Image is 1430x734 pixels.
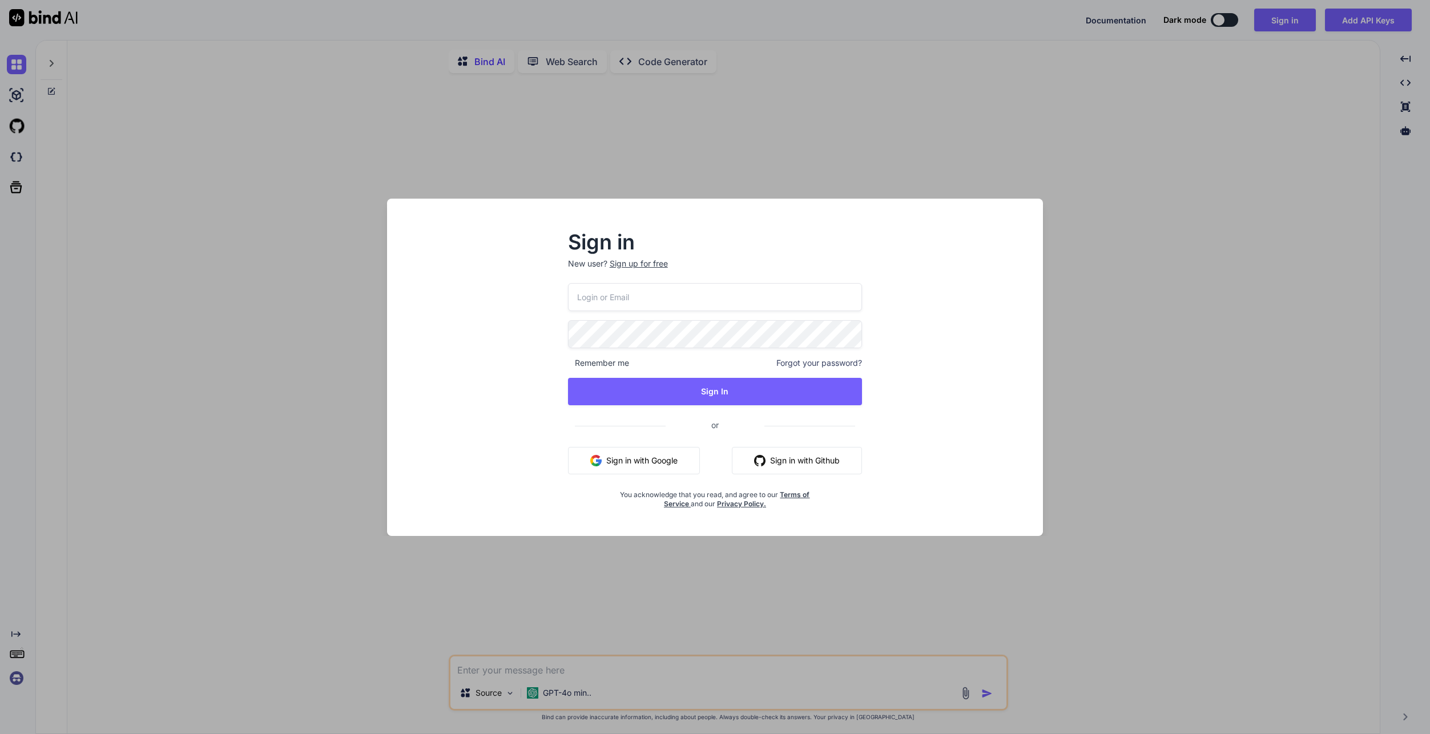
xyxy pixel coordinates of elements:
[666,411,764,439] span: or
[610,258,668,269] div: Sign up for free
[568,233,863,251] h2: Sign in
[568,258,863,283] p: New user?
[776,357,862,369] span: Forgot your password?
[617,483,813,509] div: You acknowledge that you read, and agree to our and our
[732,447,862,474] button: Sign in with Github
[664,490,810,508] a: Terms of Service
[590,455,602,466] img: google
[754,455,766,466] img: github
[568,378,863,405] button: Sign In
[568,357,629,369] span: Remember me
[568,283,863,311] input: Login or Email
[568,447,700,474] button: Sign in with Google
[717,499,766,508] a: Privacy Policy.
